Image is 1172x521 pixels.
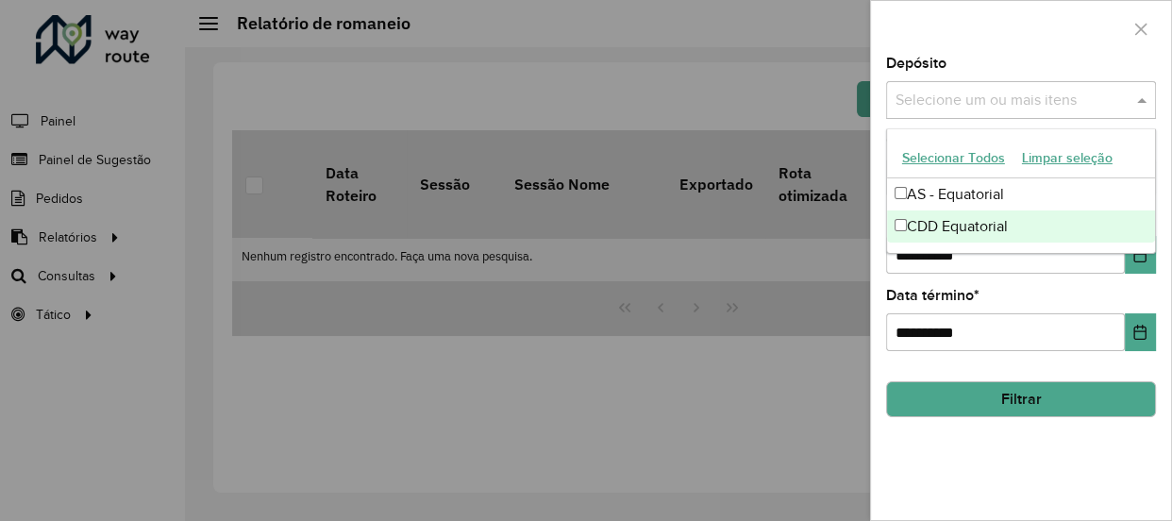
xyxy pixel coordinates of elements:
[1125,313,1156,351] button: Choose Date
[894,143,1013,173] button: Selecionar Todos
[886,284,979,307] label: Data término
[886,52,946,75] label: Depósito
[886,381,1156,417] button: Filtrar
[886,128,1156,254] ng-dropdown-panel: Options list
[1125,236,1156,274] button: Choose Date
[1013,143,1121,173] button: Limpar seleção
[887,178,1155,210] div: AS - Equatorial
[887,210,1155,243] div: CDD Equatorial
